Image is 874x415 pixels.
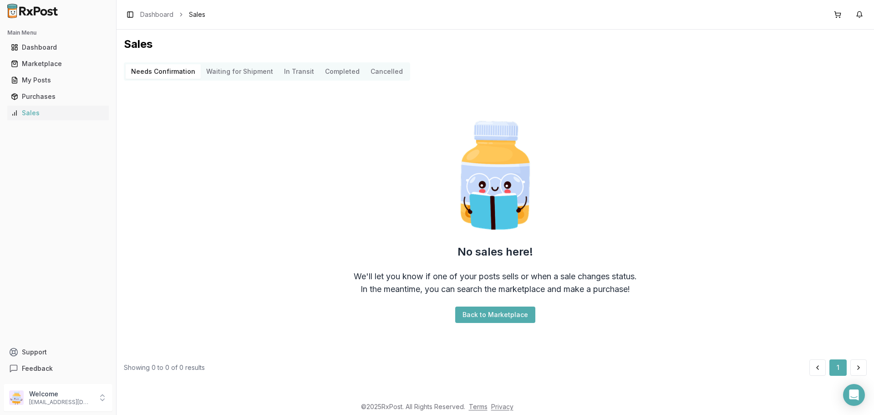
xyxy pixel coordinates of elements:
p: Welcome [29,389,92,399]
div: Showing 0 to 0 of 0 results [124,363,205,372]
a: Dashboard [7,39,109,56]
button: My Posts [4,73,112,87]
h2: No sales here! [457,245,533,259]
a: Marketplace [7,56,109,72]
h2: Main Menu [7,29,109,36]
button: Needs Confirmation [126,64,201,79]
a: Dashboard [140,10,173,19]
img: RxPost Logo [4,4,62,18]
button: Waiting for Shipment [201,64,279,79]
button: Sales [4,106,112,120]
div: My Posts [11,76,105,85]
button: Support [4,344,112,360]
a: Terms [469,403,488,410]
a: Sales [7,105,109,121]
p: [EMAIL_ADDRESS][DOMAIN_NAME] [29,399,92,406]
div: Dashboard [11,43,105,52]
span: Feedback [22,364,53,373]
nav: breadcrumb [140,10,205,19]
button: Marketplace [4,56,112,71]
button: In Transit [279,64,320,79]
span: Sales [189,10,205,19]
div: We'll let you know if one of your posts sells or when a sale changes status. [354,270,637,283]
div: In the meantime, you can search the marketplace and make a purchase! [361,283,630,296]
div: Sales [11,108,105,118]
img: Smart Pill Bottle [437,117,554,234]
h1: Sales [124,37,867,51]
button: Completed [320,64,365,79]
button: Purchases [4,89,112,104]
a: Privacy [491,403,513,410]
a: My Posts [7,72,109,88]
div: Marketplace [11,59,105,68]
button: 1 [829,359,847,376]
img: User avatar [9,390,24,405]
button: Dashboard [4,40,112,55]
button: Feedback [4,360,112,377]
button: Cancelled [365,64,408,79]
div: Purchases [11,92,105,101]
div: Open Intercom Messenger [843,384,865,406]
a: Purchases [7,88,109,105]
button: Back to Marketplace [455,307,535,323]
